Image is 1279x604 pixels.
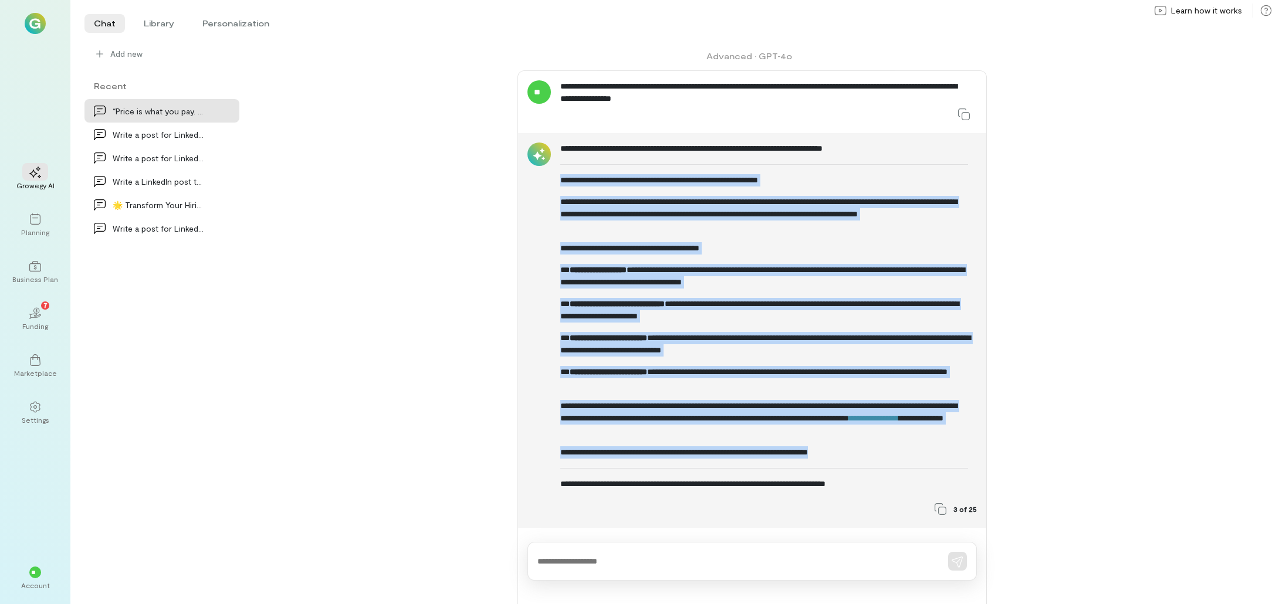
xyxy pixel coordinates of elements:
[953,504,977,514] span: 3 of 25
[110,48,230,60] span: Add new
[1171,5,1242,16] span: Learn how it works
[43,300,48,310] span: 7
[84,80,239,92] div: Recent
[193,14,279,33] li: Personalization
[113,152,204,164] div: Write a post for LinkedIn to generate interest in…
[21,228,49,237] div: Planning
[14,251,56,293] a: Business Plan
[14,298,56,340] a: Funding
[14,368,57,378] div: Marketplace
[21,581,50,590] div: Account
[134,14,184,33] li: Library
[14,392,56,434] a: Settings
[22,415,49,425] div: Settings
[14,157,56,199] a: Growegy AI
[22,321,48,331] div: Funding
[14,204,56,246] a: Planning
[113,222,204,235] div: Write a post for LinkedIn to generate interest in…
[16,181,55,190] div: Growegy AI
[84,14,125,33] li: Chat
[113,199,204,211] div: 🌟 Transform Your Hiring Strategy with Recruitmen…
[113,105,204,117] div: “Price is what you pay. Value is what you get.” -…
[113,175,204,188] div: Write a LinkedIn post to generate interest in Rec…
[12,274,58,284] div: Business Plan
[113,128,204,141] div: Write a post for LinkedIn to generate interest in…
[14,345,56,387] a: Marketplace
